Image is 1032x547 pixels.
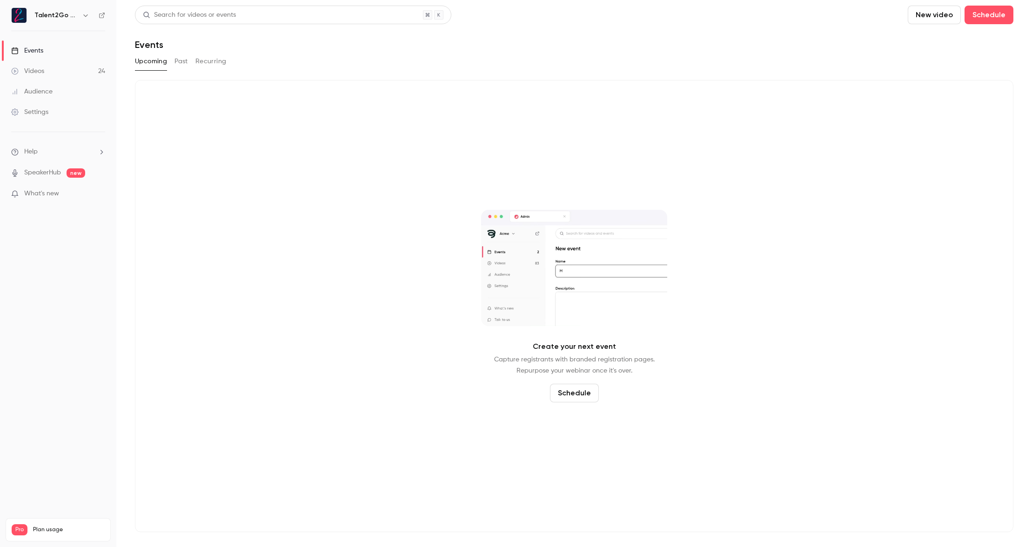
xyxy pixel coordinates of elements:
[24,189,59,199] span: What's new
[11,107,48,117] div: Settings
[908,6,961,24] button: New video
[135,54,167,69] button: Upcoming
[12,8,27,23] img: Talent2Go GmbH
[494,354,655,376] p: Capture registrants with branded registration pages. Repurpose your webinar once it's over.
[965,6,1013,24] button: Schedule
[135,39,163,50] h1: Events
[550,384,599,402] button: Schedule
[533,341,616,352] p: Create your next event
[195,54,227,69] button: Recurring
[11,67,44,76] div: Videos
[34,11,78,20] h6: Talent2Go GmbH
[11,46,43,55] div: Events
[11,147,105,157] li: help-dropdown-opener
[67,168,85,178] span: new
[11,87,53,96] div: Audience
[12,524,27,535] span: Pro
[33,526,105,534] span: Plan usage
[174,54,188,69] button: Past
[24,168,61,178] a: SpeakerHub
[24,147,38,157] span: Help
[143,10,236,20] div: Search for videos or events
